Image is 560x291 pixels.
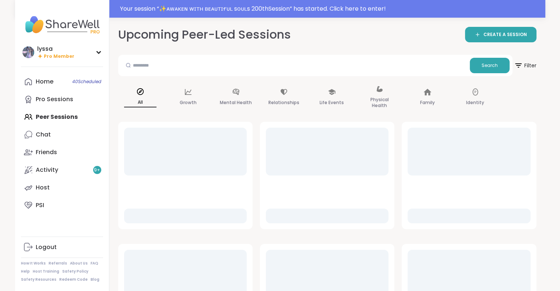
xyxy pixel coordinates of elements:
[21,179,103,196] a: Host
[21,196,103,214] a: PSI
[91,277,99,282] a: Blog
[36,201,44,209] div: PSI
[21,269,30,274] a: Help
[36,131,51,139] div: Chat
[363,95,396,110] p: Physical Health
[220,98,252,107] p: Mental Health
[21,126,103,143] a: Chat
[514,57,536,74] span: Filter
[514,55,536,76] button: Filter
[482,62,498,69] span: Search
[466,98,484,107] p: Identity
[483,32,527,38] span: CREATE A SESSION
[36,148,57,156] div: Friends
[44,53,74,60] span: Pro Member
[36,243,57,251] div: Logout
[21,261,46,266] a: How It Works
[36,95,73,103] div: Pro Sessions
[36,166,58,174] div: Activity
[21,12,103,38] img: ShareWell Nav Logo
[72,79,101,85] span: 40 Scheduled
[268,98,299,107] p: Relationships
[21,238,103,256] a: Logout
[33,269,59,274] a: Host Training
[21,277,56,282] a: Safety Resources
[62,269,88,274] a: Safety Policy
[36,184,50,192] div: Host
[49,261,67,266] a: Referrals
[59,277,88,282] a: Redeem Code
[36,78,53,86] div: Home
[21,73,103,91] a: Home40Scheduled
[120,4,541,13] div: Your session “ ✨ᴀᴡᴀᴋᴇɴ ᴡɪᴛʜ ʙᴇᴀᴜᴛɪғᴜʟ sᴏᴜʟs 200thSession ” has started. Click here to enter!
[470,58,510,73] button: Search
[420,98,435,107] p: Family
[70,261,88,266] a: About Us
[22,46,34,58] img: lyssa
[94,167,100,173] span: 9 +
[124,98,156,107] p: All
[21,91,103,108] a: Pro Sessions
[118,26,291,43] h2: Upcoming Peer-Led Sessions
[465,27,536,42] a: CREATE A SESSION
[91,261,98,266] a: FAQ
[21,161,103,179] a: Activity9+
[320,98,344,107] p: Life Events
[21,143,103,161] a: Friends
[180,98,197,107] p: Growth
[37,45,74,53] div: lyssa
